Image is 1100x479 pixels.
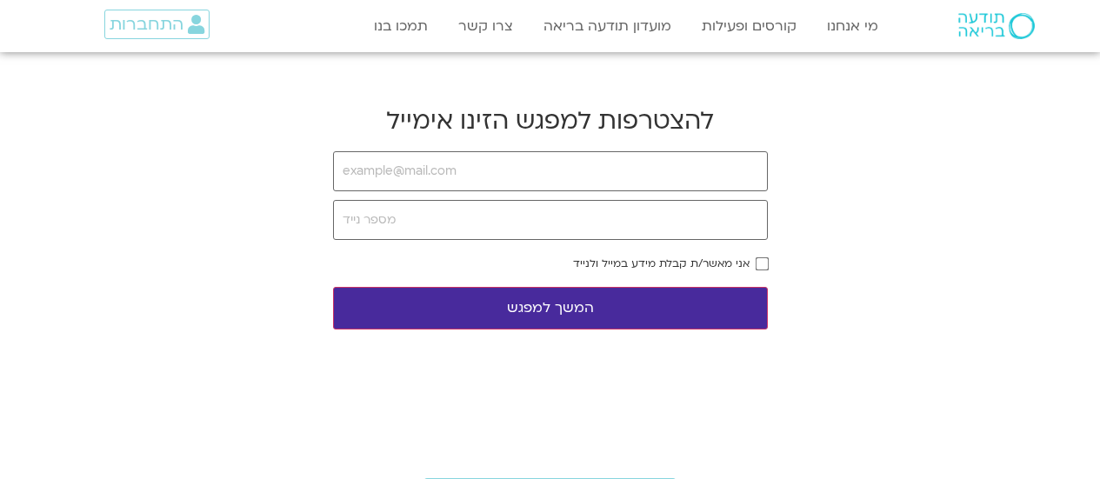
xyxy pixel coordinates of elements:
[333,151,768,191] input: example@mail.com
[365,10,437,43] a: תמכו בנו
[104,10,210,39] a: התחברות
[333,287,768,329] button: המשך למפגש
[110,15,183,34] span: התחברות
[693,10,805,43] a: קורסים ופעילות
[958,13,1035,39] img: תודעה בריאה
[818,10,887,43] a: מי אנחנו
[450,10,522,43] a: צרו קשר
[535,10,680,43] a: מועדון תודעה בריאה
[573,257,750,269] label: אני מאשר/ת קבלת מידע במייל ולנייד
[333,200,768,240] input: מספר נייד
[333,104,768,137] h2: להצטרפות למפגש הזינו אימייל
